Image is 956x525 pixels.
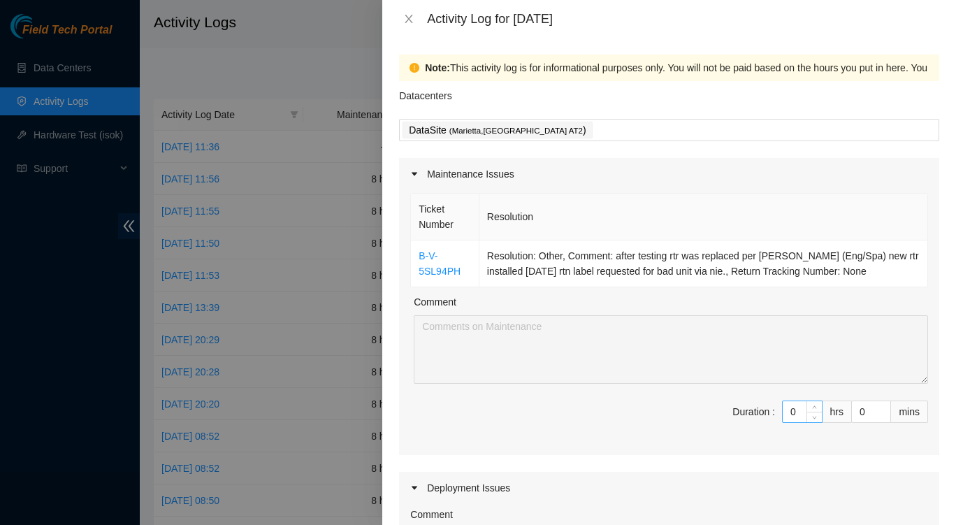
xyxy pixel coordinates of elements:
[891,401,928,423] div: mins
[479,194,928,240] th: Resolution
[410,484,419,492] span: caret-right
[399,13,419,26] button: Close
[732,404,775,419] div: Duration :
[399,158,939,190] div: Maintenance Issues
[879,403,888,412] span: up
[399,81,451,103] p: Datacenters
[449,127,583,135] span: ( Marietta,[GEOGRAPHIC_DATA] AT2
[811,403,819,412] span: up
[410,63,419,73] span: exclamation-circle
[414,315,928,384] textarea: Comment
[875,401,890,412] span: Increase Value
[479,240,928,287] td: Resolution: Other, Comment: after testing rtr was replaced per [PERSON_NAME] (Eng/Spa) new rtr in...
[425,60,450,75] strong: Note:
[419,250,461,277] a: B-V-5SL94PH
[875,412,890,422] span: Decrease Value
[811,413,819,422] span: down
[806,401,822,412] span: Increase Value
[411,194,479,240] th: Ticket Number
[410,170,419,178] span: caret-right
[427,11,939,27] div: Activity Log for [DATE]
[403,13,414,24] span: close
[414,294,456,310] label: Comment
[806,412,822,422] span: Decrease Value
[410,507,453,522] label: Comment
[879,413,888,422] span: down
[399,472,939,504] div: Deployment Issues
[823,401,852,423] div: hrs
[409,122,586,138] p: DataSite )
